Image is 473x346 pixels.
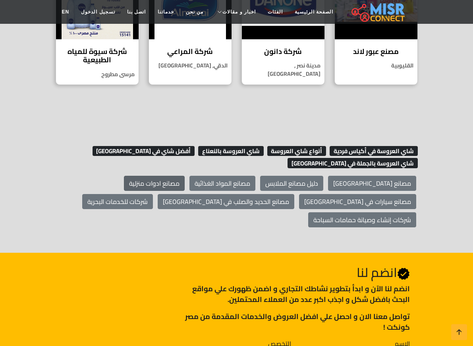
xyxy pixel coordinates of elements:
a: الفئات [262,4,289,19]
a: شركات إنشاء وصيانة حمامات السباحة [308,212,416,227]
a: مصانع سيارات في [GEOGRAPHIC_DATA] [299,194,416,209]
a: خدماتنا [152,4,180,19]
a: شاي العروسة بالجملة في [GEOGRAPHIC_DATA] [286,157,418,169]
span: شاي العروسة بالجملة في [GEOGRAPHIC_DATA] [288,158,418,168]
span: اخبار و مقالات [222,8,256,15]
h2: انضم لنا [182,265,409,280]
a: مصانع [GEOGRAPHIC_DATA] [328,176,416,191]
a: مصانع الحديد والصلب في [GEOGRAPHIC_DATA] [158,194,294,209]
a: مصانع ادوات منزلية [124,176,185,191]
h4: شركة المراعي [155,47,226,56]
a: تسجيل الدخول [75,4,121,19]
span: أفضل شاي في [GEOGRAPHIC_DATA] [93,146,195,156]
a: الصفحة الرئيسية [289,4,339,19]
p: القليوبية [335,62,417,70]
a: من نحن [180,4,209,19]
p: مدينة نصر , [GEOGRAPHIC_DATA] [242,62,324,78]
a: أنواع شاي العروسة [265,145,326,157]
p: مرسى مطروح [56,70,139,79]
a: شاي العروسة في أكياس فردية [328,145,418,157]
a: EN [56,4,75,19]
img: main.misr_connect [351,2,405,22]
h4: مصنع عبور لاند [341,47,411,56]
h4: شركة دانون [248,47,319,56]
a: اتصل بنا [121,4,152,19]
p: الدقي, [GEOGRAPHIC_DATA] [149,62,232,70]
svg: Verified account [397,267,410,280]
span: شاي العروسة بالنعناع [198,146,264,156]
p: تواصل معنا الان و احصل علي افضل العروض والخدمات المقدمة من مصر كونكت ! [182,311,409,333]
h4: شركة سيوة للمياه الطبيعية [62,47,133,64]
a: دليل مصانع الملابس [260,176,323,191]
a: أفضل شاي في [GEOGRAPHIC_DATA] [91,145,195,157]
span: شاي العروسة في أكياس فردية [330,146,418,156]
a: مصانع المواد الغذائية [189,176,255,191]
span: أنواع شاي العروسة [267,146,326,156]
a: شاي العروسة بالنعناع [196,145,264,157]
a: شركات للخدمات البحرية [82,194,153,209]
a: اخبار و مقالات [209,4,262,19]
p: انضم لنا اﻵن و ابدأ بتطوير نشاطك التجاري و اضمن ظهورك علي مواقع البحث بافضل شكل و اجذب اكبر عدد م... [182,283,409,305]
